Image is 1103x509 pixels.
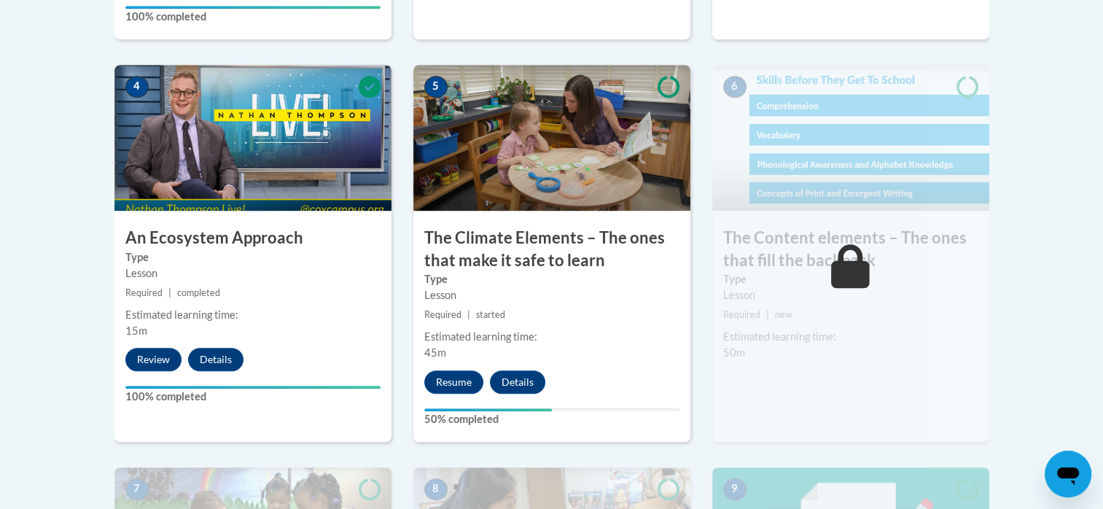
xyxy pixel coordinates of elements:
label: 100% completed [125,389,381,405]
div: Lesson [125,265,381,281]
h3: The Climate Elements – The ones that make it safe to learn [413,227,690,272]
span: Required [424,309,461,320]
h3: An Ecosystem Approach [114,227,391,249]
div: Your progress [125,6,381,9]
span: 5 [424,76,448,98]
button: Resume [424,370,483,394]
span: 6 [723,76,747,98]
div: Estimated learning time: [125,307,381,323]
span: 9 [723,478,747,500]
span: 15m [125,325,147,337]
div: Your progress [424,408,552,411]
button: Details [490,370,545,394]
span: | [467,309,470,320]
span: Required [125,287,163,298]
img: Course Image [413,65,690,211]
div: Your progress [125,386,381,389]
label: Type [424,271,679,287]
span: | [766,309,769,320]
label: Type [125,249,381,265]
label: Type [723,271,978,287]
span: 45m [424,346,446,359]
div: Estimated learning time: [723,329,978,345]
div: Estimated learning time: [424,329,679,345]
span: started [476,309,505,320]
label: 100% completed [125,9,381,25]
button: Details [188,348,243,371]
button: Review [125,348,182,371]
div: Lesson [723,287,978,303]
img: Course Image [712,65,989,211]
div: Lesson [424,287,679,303]
span: 4 [125,76,149,98]
iframe: Button to launch messaging window [1045,451,1091,497]
span: 50m [723,346,745,359]
span: Required [723,309,760,320]
span: completed [177,287,220,298]
span: 8 [424,478,448,500]
span: new [775,309,792,320]
span: | [168,287,171,298]
h3: The Content elements – The ones that fill the backpack [712,227,989,272]
img: Course Image [114,65,391,211]
label: 50% completed [424,411,679,427]
span: 7 [125,478,149,500]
